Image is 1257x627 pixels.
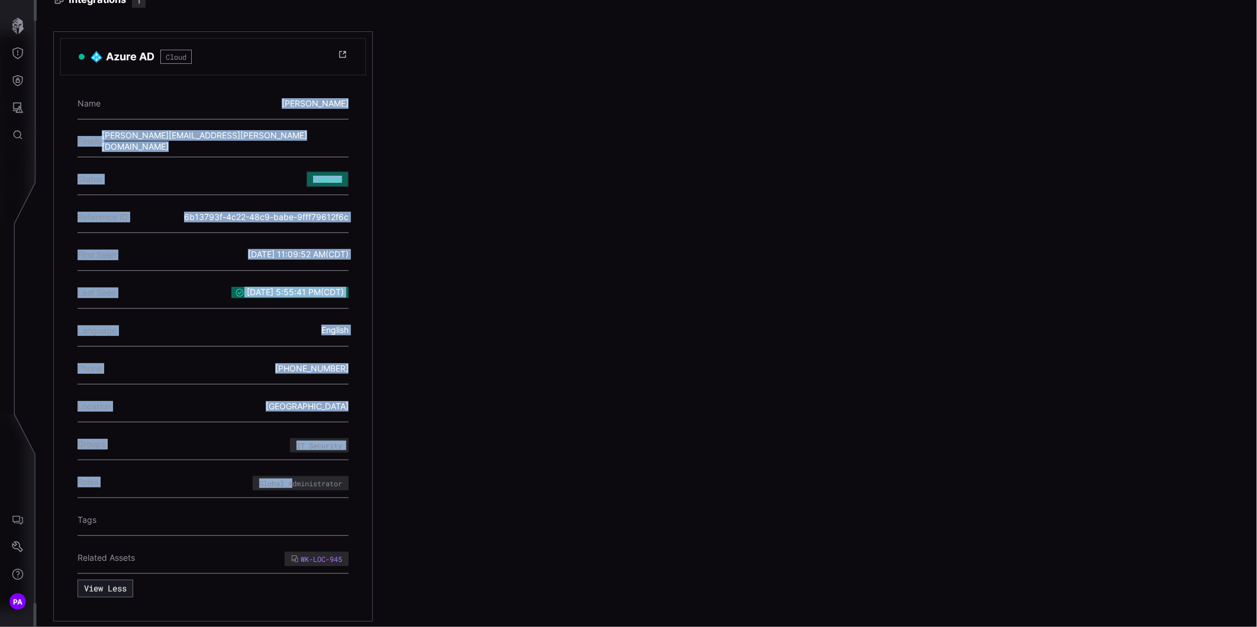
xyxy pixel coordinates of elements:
span: Status [78,174,102,185]
span: Tags [78,515,96,525]
img: Demo Azure AD [91,51,102,63]
h3: Azure AD [106,50,154,64]
div: [PERSON_NAME][EMAIL_ADDRESS][PERSON_NAME][DOMAIN_NAME] [102,130,349,151]
span: PA [13,596,23,608]
span: Reference ID [78,212,128,222]
div: 6b13793f-4c22-48c9-babe-9fff79612f6c [184,206,349,228]
span: Language [78,325,117,336]
div: IT Security [296,442,342,449]
span: Last Seen [78,287,116,298]
div: [PHONE_NUMBER] [275,363,349,374]
div: WK-LOC-945 [291,555,342,563]
span: Related Assets [78,552,135,563]
div: [GEOGRAPHIC_DATA] [266,401,349,412]
span: Name [78,98,101,109]
div: English [78,315,349,347]
time: [DATE] 11:09:52 AM [248,249,325,259]
span: Roles [78,477,98,487]
a: WK-LOC-945 [285,552,349,566]
span: Location [78,401,111,412]
span: ( CDT ) [248,249,349,260]
div: [PERSON_NAME] [282,98,349,109]
span: Enabled [313,176,342,183]
button: View Less [78,580,133,597]
span: Phone [78,363,102,374]
span: Cloud [160,50,192,64]
span: Emails [78,136,102,147]
span: Groups [78,439,105,450]
button: PA [1,588,35,615]
span: First Seen [78,250,116,260]
div: Global Administrator [259,480,342,487]
span: [DATE] 5:55:41 PM ( CDT ) [231,287,349,298]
